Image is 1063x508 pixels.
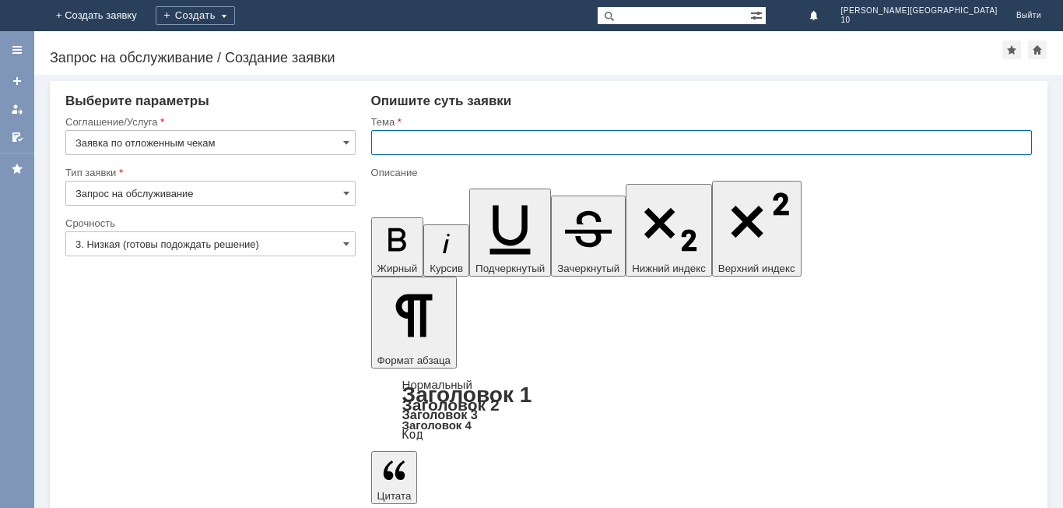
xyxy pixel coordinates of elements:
span: Выберите параметры [65,93,209,108]
a: Заголовок 4 [402,418,472,432]
button: Зачеркнутый [551,196,626,277]
div: Добавить в избранное [1002,41,1021,59]
span: Опишите суть заявки [371,93,512,108]
span: [PERSON_NAME][GEOGRAPHIC_DATA] [841,6,998,16]
a: Заголовок 2 [402,396,500,414]
div: Формат абзаца [371,379,1032,440]
div: Срочность [65,218,353,228]
a: Мои согласования [5,125,30,150]
div: Тема [371,117,1029,127]
span: Нижний индекс [632,263,706,274]
div: Создать [156,6,235,25]
a: Заголовок 1 [402,383,532,407]
button: Верхний индекс [712,181,802,277]
div: Тип заявки [65,168,353,178]
div: Соглашение/Услуга [65,117,353,127]
button: Курсив [423,224,469,277]
button: Жирный [371,217,424,277]
span: Зачеркнутый [557,263,619,274]
div: Описание [371,168,1029,178]
span: Цитата [377,490,412,502]
button: Нижний индекс [626,184,712,277]
button: Подчеркнутый [469,189,551,277]
span: Формат абзаца [377,355,451,366]
a: Заголовок 3 [402,407,478,422]
button: Цитата [371,451,418,504]
span: Верхний индекс [718,263,795,274]
a: Создать заявку [5,69,30,93]
button: Формат абзаца [371,277,457,369]
a: Нормальный [402,378,472,391]
span: Расширенный поиск [750,7,766,22]
span: 10 [841,16,998,25]
div: Запрос на обслуживание / Создание заявки [50,50,1002,65]
span: Подчеркнутый [475,263,545,274]
span: Жирный [377,263,418,274]
div: Сделать домашней страницей [1028,41,1047,59]
a: Код [402,428,423,442]
span: Курсив [430,263,463,274]
a: Мои заявки [5,97,30,122]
